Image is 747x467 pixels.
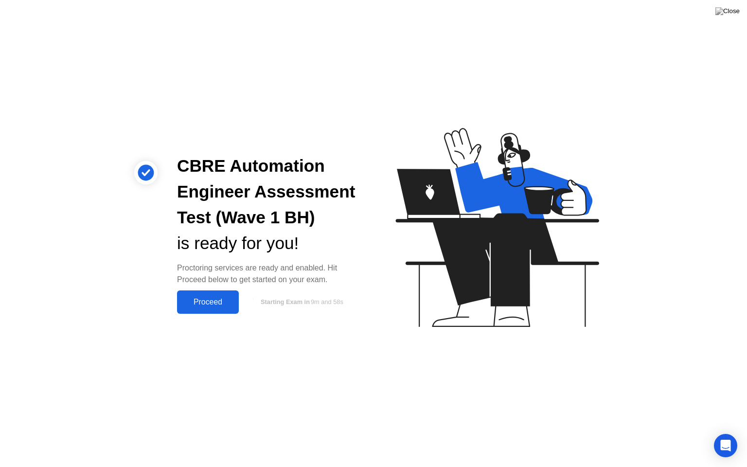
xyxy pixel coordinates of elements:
[180,298,236,306] div: Proceed
[177,262,358,286] div: Proctoring services are ready and enabled. Hit Proceed below to get started on your exam.
[177,290,239,314] button: Proceed
[715,7,740,15] img: Close
[244,293,358,311] button: Starting Exam in9m and 58s
[177,153,358,230] div: CBRE Automation Engineer Assessment Test (Wave 1 BH)
[714,434,737,457] div: Open Intercom Messenger
[311,298,343,305] span: 9m and 58s
[177,231,358,256] div: is ready for you!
